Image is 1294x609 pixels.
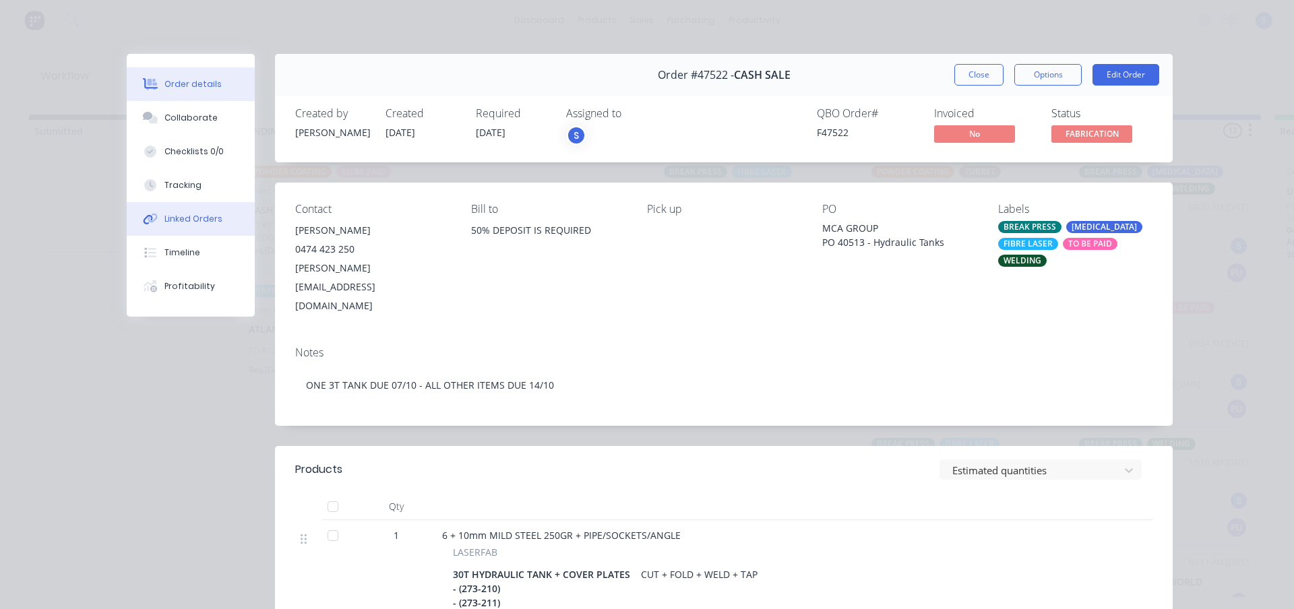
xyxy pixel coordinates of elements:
div: Linked Orders [164,213,222,225]
div: Tracking [164,179,202,191]
span: [DATE] [476,126,505,139]
div: Notes [295,346,1152,359]
button: FABRICATION [1051,125,1132,146]
div: Invoiced [934,107,1035,120]
button: Timeline [127,236,255,269]
button: Profitability [127,269,255,303]
div: [PERSON_NAME] [295,125,369,139]
button: Collaborate [127,101,255,135]
div: 0474 423 250 [295,240,450,259]
div: Pick up [647,203,801,216]
button: Order details [127,67,255,101]
button: Options [1014,64,1082,86]
button: S [566,125,586,146]
div: [MEDICAL_DATA] [1066,221,1142,233]
div: FIBRE LASER [998,238,1058,250]
div: TO BE PAID [1063,238,1117,250]
div: F47522 [817,125,918,139]
div: Timeline [164,247,200,259]
div: 50% DEPOSIT IS REQUIRED [471,221,625,240]
div: Order details [164,78,222,90]
div: ONE 3T TANK DUE 07/10 - ALL OTHER ITEMS DUE 14/10 [295,364,1152,406]
span: Order #47522 - [658,69,734,82]
span: FABRICATION [1051,125,1132,142]
div: Products [295,461,342,478]
span: No [934,125,1015,142]
div: Required [476,107,550,120]
span: LASERFAB [453,545,497,559]
button: Linked Orders [127,202,255,236]
span: 6 + 10mm MILD STEEL 250GR + PIPE/SOCKETS/ANGLE [442,529,681,542]
div: Contact [295,203,450,216]
button: Edit Order [1092,64,1159,86]
div: Status [1051,107,1152,120]
div: [PERSON_NAME][EMAIL_ADDRESS][DOMAIN_NAME] [295,259,450,315]
div: Assigned to [566,107,701,120]
div: BREAK PRESS [998,221,1061,233]
div: [PERSON_NAME] [295,221,450,240]
div: Collaborate [164,112,218,124]
div: CUT + FOLD + WELD + TAP [636,565,763,584]
span: [DATE] [386,126,415,139]
div: QBO Order # [817,107,918,120]
div: 50% DEPOSIT IS REQUIRED [471,221,625,264]
div: Checklists 0/0 [164,146,224,158]
div: Bill to [471,203,625,216]
div: [PERSON_NAME]0474 423 250[PERSON_NAME][EMAIL_ADDRESS][DOMAIN_NAME] [295,221,450,315]
div: PO [822,203,977,216]
div: MCA GROUP PO 40513 - Hydraulic Tanks [822,221,977,249]
button: Tracking [127,168,255,202]
span: 1 [394,528,399,542]
div: Profitability [164,280,215,292]
button: Checklists 0/0 [127,135,255,168]
button: Close [954,64,1004,86]
div: Labels [998,203,1152,216]
div: Created by [295,107,369,120]
span: CASH SALE [734,69,791,82]
div: Qty [356,493,437,520]
div: WELDING [998,255,1047,267]
div: Created [386,107,460,120]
